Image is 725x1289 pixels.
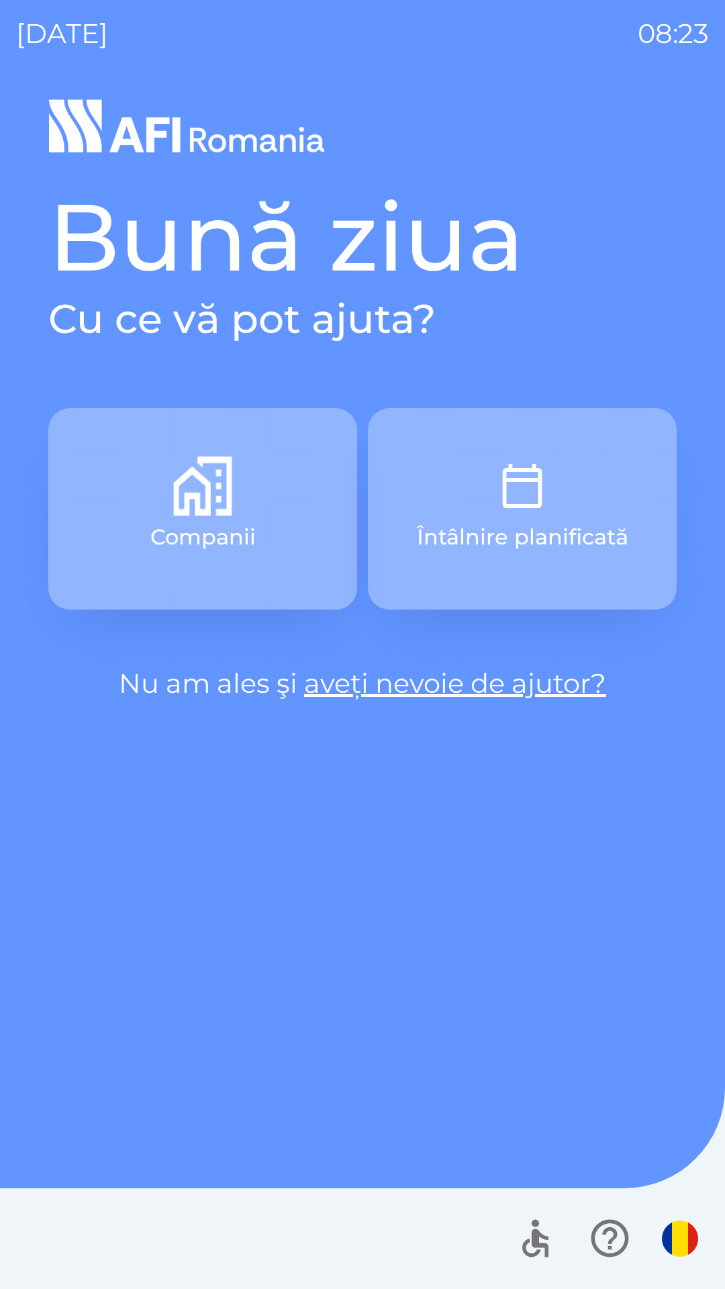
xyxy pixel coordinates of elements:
[368,408,677,610] button: Întâlnire planificată
[48,408,357,610] button: Companii
[638,13,709,54] p: 08:23
[48,663,677,704] p: Nu am ales şi
[417,521,628,553] p: Întâlnire planificată
[493,457,552,516] img: 8d7ece35-bdbc-4bf8-82f1-eadb5a162c66.png
[150,521,256,553] p: Companii
[48,294,677,344] h2: Cu ce vă pot ajuta?
[16,13,108,54] p: [DATE]
[304,667,606,700] a: aveți nevoie de ajutor?
[173,457,232,516] img: b9f982fa-e31d-4f99-8b4a-6499fa97f7a5.png
[48,94,677,158] img: Logo
[662,1221,698,1257] img: ro flag
[48,180,677,294] h1: Bună ziua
